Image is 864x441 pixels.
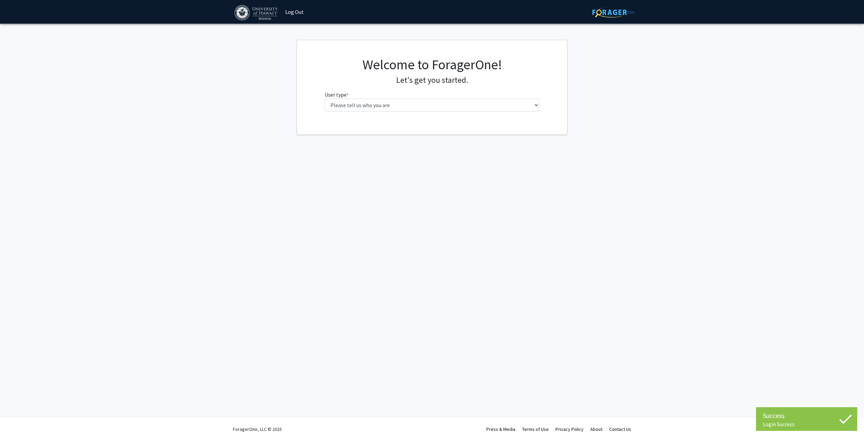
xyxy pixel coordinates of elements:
label: User type [325,91,349,99]
a: Privacy Policy [556,426,584,432]
h1: Welcome to ForagerOne! [325,56,540,73]
a: Press & Media [486,426,515,432]
iframe: Chat [5,411,29,436]
img: University of Hawaiʻi at Mānoa Logo [235,5,279,20]
img: ForagerOne Logo [592,7,634,18]
div: Success [763,411,850,421]
a: Terms of Use [522,426,549,432]
div: ForagerOne, LLC © 2025 [233,417,282,441]
h4: Let's get you started. [325,75,540,85]
a: About [590,426,602,432]
a: Contact Us [609,426,631,432]
div: Login Success [763,421,850,427]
